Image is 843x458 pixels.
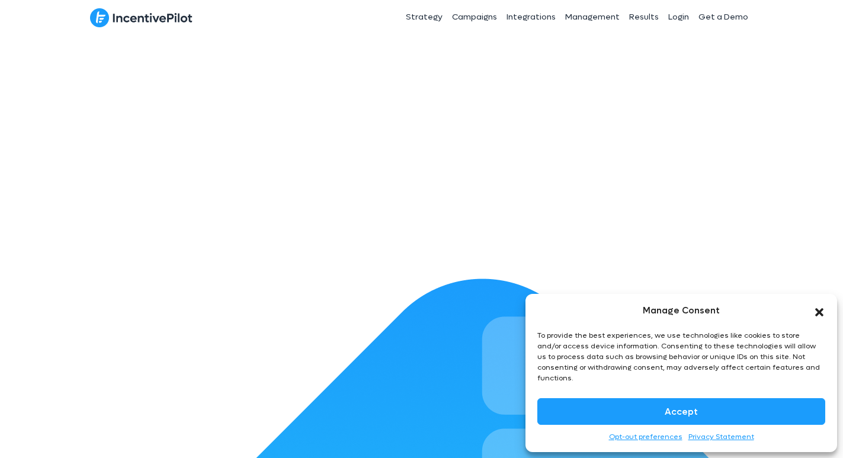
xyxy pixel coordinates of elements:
[609,431,682,443] a: Opt-out preferences
[813,305,825,316] div: Close dialog
[688,431,754,443] a: Privacy Statement
[624,2,663,32] a: Results
[643,303,720,318] div: Manage Consent
[320,2,754,32] nav: Header Menu
[663,2,694,32] a: Login
[537,398,825,425] button: Accept
[447,2,502,32] a: Campaigns
[537,330,824,383] div: To provide the best experiences, we use technologies like cookies to store and/or access device i...
[401,2,447,32] a: Strategy
[560,2,624,32] a: Management
[90,8,193,28] img: IncentivePilot
[502,2,560,32] a: Integrations
[694,2,753,32] a: Get a Demo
